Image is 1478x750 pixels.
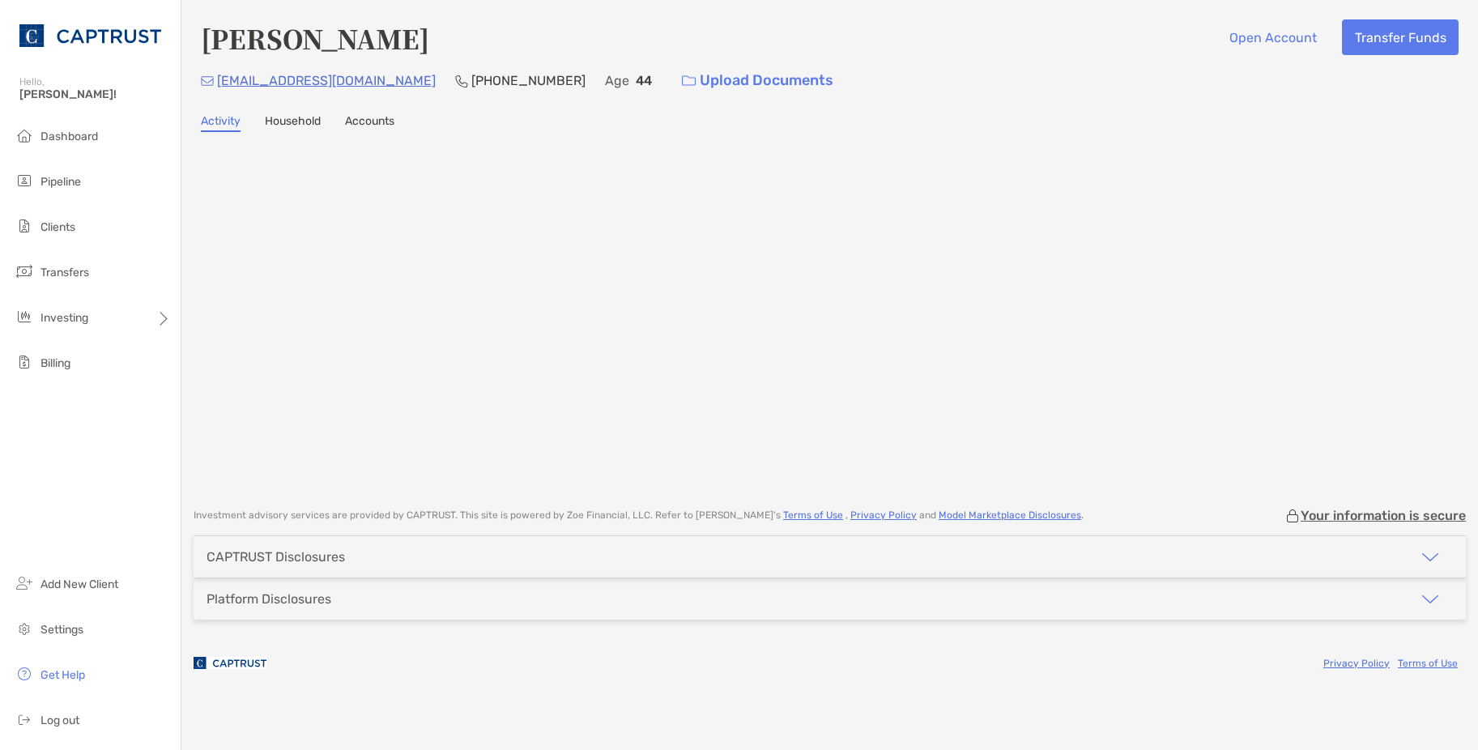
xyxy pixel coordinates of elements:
p: [PHONE_NUMBER] [471,70,586,91]
a: Terms of Use [783,509,843,521]
img: investing icon [15,307,34,326]
img: dashboard icon [15,126,34,145]
span: Add New Client [40,577,118,591]
img: get-help icon [15,664,34,684]
span: Clients [40,220,75,234]
p: Age [605,70,629,91]
button: Transfer Funds [1342,19,1459,55]
span: Transfers [40,266,89,279]
button: Open Account [1216,19,1329,55]
span: Settings [40,623,83,637]
span: Billing [40,356,70,370]
span: Log out [40,714,79,727]
p: 44 [636,70,652,91]
img: transfers icon [15,262,34,281]
a: Privacy Policy [850,509,917,521]
img: company logo [194,645,266,681]
a: Household [265,114,321,132]
img: add_new_client icon [15,573,34,593]
img: icon arrow [1420,590,1440,609]
span: Dashboard [40,130,98,143]
img: Phone Icon [455,75,468,87]
img: logout icon [15,710,34,729]
span: Investing [40,311,88,325]
img: settings icon [15,619,34,638]
img: CAPTRUST Logo [19,6,161,65]
a: Privacy Policy [1323,658,1390,669]
span: Get Help [40,668,85,682]
img: button icon [682,75,696,87]
a: Terms of Use [1398,658,1458,669]
div: CAPTRUST Disclosures [207,549,345,565]
img: billing icon [15,352,34,372]
img: pipeline icon [15,171,34,190]
span: [PERSON_NAME]! [19,87,171,101]
a: Accounts [345,114,394,132]
p: Investment advisory services are provided by CAPTRUST . This site is powered by Zoe Financial, LL... [194,509,1084,522]
p: [EMAIL_ADDRESS][DOMAIN_NAME] [217,70,436,91]
img: clients icon [15,216,34,236]
span: Pipeline [40,175,81,189]
div: Platform Disclosures [207,591,331,607]
img: icon arrow [1420,548,1440,567]
p: Your information is secure [1301,508,1466,523]
img: Email Icon [201,76,214,86]
h4: [PERSON_NAME] [201,19,429,57]
a: Model Marketplace Disclosures [939,509,1081,521]
a: Upload Documents [671,63,844,98]
a: Activity [201,114,241,132]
